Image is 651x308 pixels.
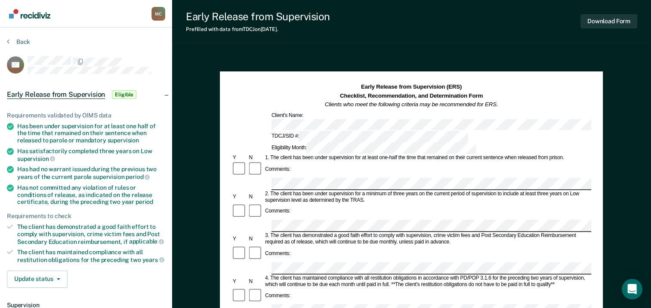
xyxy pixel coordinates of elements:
[151,7,165,21] button: Profile dropdown button
[17,123,165,144] div: Has been under supervision for at least one half of the time that remained on their sentence when...
[126,173,150,180] span: period
[264,155,591,161] div: 1. The client has been under supervision for at least one-half the time that remained on their cu...
[580,14,637,28] button: Download Form
[9,9,50,18] img: Recidiviz
[264,293,292,299] div: Comments:
[17,148,165,162] div: Has satisfactorily completed three years on Low
[264,166,292,172] div: Comments:
[136,198,153,205] span: period
[17,184,165,206] div: Has not committed any violation of rules or conditions of release, as indicated on the release ce...
[151,7,165,21] div: M C
[142,256,164,263] span: years
[7,112,165,119] div: Requirements validated by OIMS data
[108,137,139,144] span: supervision
[325,101,498,108] em: Clients who meet the following criteria may be recommended for ERS.
[231,194,247,200] div: Y
[17,223,165,245] div: The client has demonstrated a good faith effort to comply with supervision, crime victim fees and...
[270,142,477,154] div: Eligibility Month:
[248,278,264,285] div: N
[17,166,165,180] div: Has had no warrant issued during the previous two years of the current parole supervision
[7,271,68,288] button: Update status
[7,38,30,46] button: Back
[248,236,264,242] div: N
[361,84,462,90] strong: Early Release from Supervision (ERS)
[17,249,165,263] div: The client has maintained compliance with all restitution obligations for the preceding two
[231,278,247,285] div: Y
[248,194,264,200] div: N
[7,213,165,220] div: Requirements to check
[270,131,469,143] div: TDCJ/SID #:
[264,275,591,288] div: 4. The client has maintained compliance with all restitution obligations in accordance with PD/PO...
[248,155,264,161] div: N
[7,90,105,99] span: Early Release from Supervision
[340,92,483,99] strong: Checklist, Recommendation, and Determination Form
[264,208,292,215] div: Comments:
[264,191,591,203] div: 2. The client has been under supervision for a minimum of three years on the current period of su...
[17,155,55,162] span: supervision
[264,233,591,246] div: 3. The client has demonstrated a good faith effort to comply with supervision, crime victim fees ...
[264,250,292,257] div: Comments:
[231,155,247,161] div: Y
[231,236,247,242] div: Y
[129,238,164,245] span: applicable
[186,26,330,32] div: Prefilled with data from TDCJ on [DATE] .
[186,10,330,23] div: Early Release from Supervision
[112,90,136,99] span: Eligible
[622,279,642,299] div: Open Intercom Messenger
